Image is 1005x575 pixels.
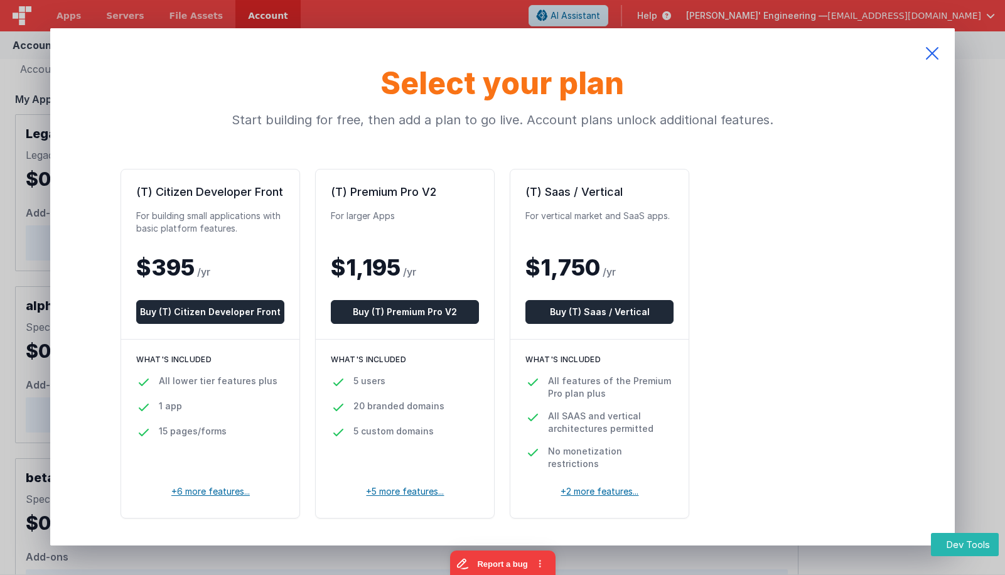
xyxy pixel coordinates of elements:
p: All SAAS and vertical architectures permitted [548,410,674,435]
p: For building small applications with basic platform features. [136,210,284,235]
p: 5 custom domains [353,425,434,438]
span: /yr [403,266,416,278]
button: Buy (T) Saas / Vertical [525,300,674,324]
p: All lower tier features plus [159,375,277,387]
p: +2 more features... [525,475,674,498]
span: $395 [136,254,195,281]
p: 20 branded domains [353,400,444,412]
h2: (T) Premium Pro V2 [331,185,479,200]
button: Buy (T) Premium Pro V2 [331,300,479,324]
h2: (T) Citizen Developer Front [136,185,284,200]
h1: Select your plan [121,68,884,99]
p: +6 more features... [136,475,284,498]
button: Dev Tools [931,533,999,556]
h3: What's included [136,355,284,365]
p: 15 pages/forms [159,425,227,438]
h2: (T) Saas / Vertical [525,185,674,200]
p: For larger Apps [331,210,479,235]
button: Buy (T) Citizen Developer Front [136,300,284,324]
h3: What's included [525,355,674,365]
h3: What's included [331,355,479,365]
p: 5 users [353,375,385,387]
p: 1 app [159,400,182,412]
span: /yr [603,266,616,278]
span: $1,750 [525,254,600,281]
p: Start building for free, then add a plan to go live. Account plans unlock additional features. [121,111,884,129]
span: $1,195 [331,254,400,281]
p: +5 more features... [331,475,479,498]
p: For vertical market and SaaS apps. [525,210,674,235]
p: All features of the Premium Pro plan plus [548,375,674,400]
span: /yr [197,266,210,278]
p: No monetization restrictions [548,445,674,470]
